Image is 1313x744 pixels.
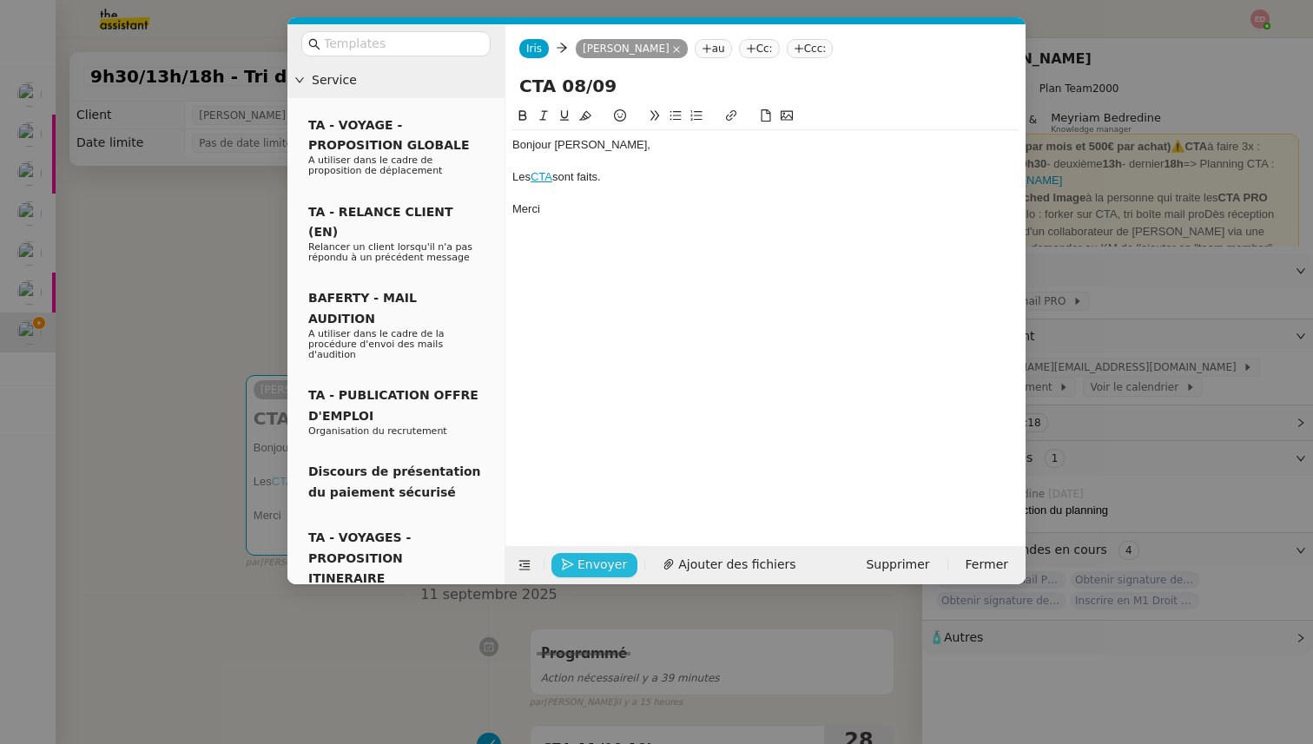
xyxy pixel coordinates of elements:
[855,553,940,577] button: Supprimer
[551,553,637,577] button: Envoyer
[577,555,627,575] span: Envoyer
[312,70,498,90] span: Service
[308,388,478,422] span: TA - PUBLICATION OFFRE D'EMPLOI
[966,555,1008,575] span: Fermer
[519,73,1012,99] input: Subject
[512,169,1019,185] div: Les sont faits.
[678,555,795,575] span: Ajouter des fichiers
[652,553,806,577] button: Ajouter des fichiers
[787,39,834,58] nz-tag: Ccc:
[308,291,417,325] span: BAFERTY - MAIL AUDITION
[512,201,1019,217] div: Merci
[695,39,732,58] nz-tag: au
[866,555,929,575] span: Supprimer
[308,425,447,437] span: Organisation du recrutement
[308,530,411,585] span: TA - VOYAGES - PROPOSITION ITINERAIRE
[576,39,688,58] nz-tag: [PERSON_NAME]
[308,464,481,498] span: Discours de présentation du paiement sécurisé
[526,43,542,55] span: Iris
[739,39,780,58] nz-tag: Cc:
[308,241,472,263] span: Relancer un client lorsqu'il n'a pas répondu à un précédent message
[308,205,453,239] span: TA - RELANCE CLIENT (EN)
[324,34,480,54] input: Templates
[308,118,469,152] span: TA - VOYAGE - PROPOSITION GLOBALE
[955,553,1019,577] button: Fermer
[287,63,505,97] div: Service
[308,155,442,176] span: A utiliser dans le cadre de proposition de déplacement
[512,137,1019,153] div: Bonjour [PERSON_NAME],
[531,170,552,183] a: CTA
[308,328,445,360] span: A utiliser dans le cadre de la procédure d'envoi des mails d'audition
